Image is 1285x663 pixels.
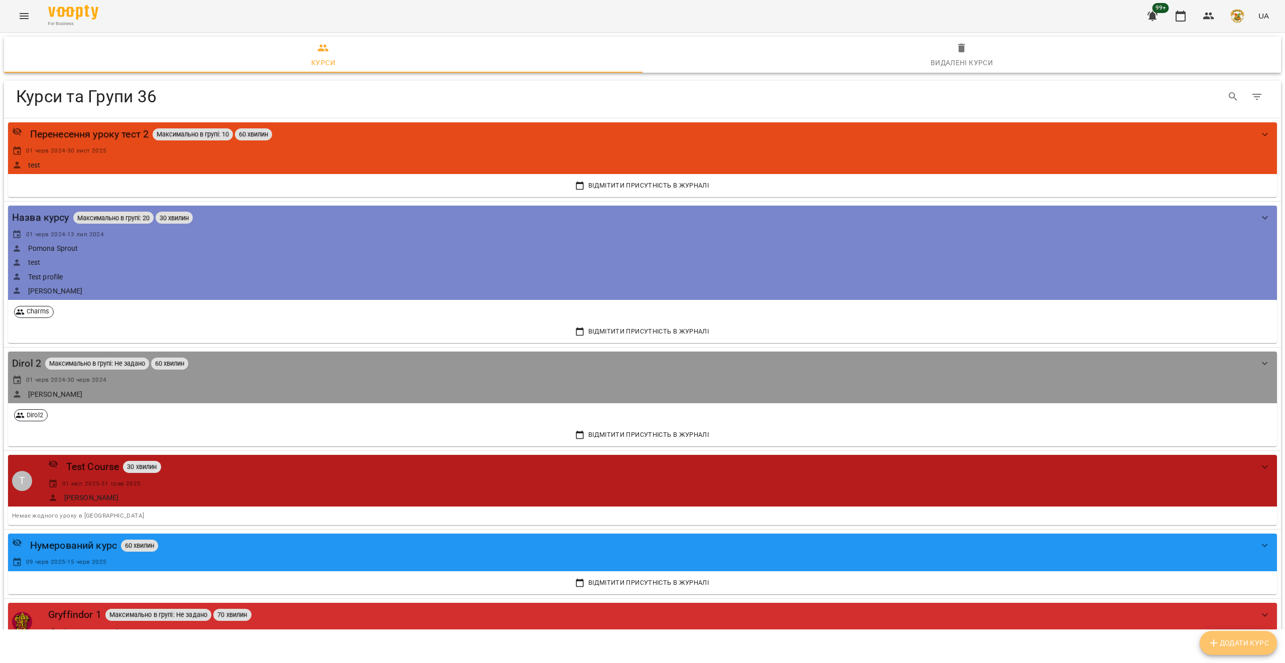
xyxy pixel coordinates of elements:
span: 99+ [1152,3,1169,13]
img: e4fadf5fdc8e1f4c6887bfc6431a60f1.png [1230,9,1244,23]
span: For Business [48,21,98,27]
span: Dirol2 [23,411,47,420]
span: 60 хвилин [121,541,158,550]
button: Відмітити присутність в Журналі [12,575,1273,590]
a: [PERSON_NAME] [64,492,119,503]
svg: Приватний урок [12,538,22,548]
h4: Курси та Групи 36 [16,86,689,107]
span: 09 черв 2025 - 15 черв 2025 [26,557,107,567]
img: Gryffindor 1 [12,612,32,632]
a: [PERSON_NAME] [28,389,83,399]
button: Відмітити присутність в Журналі [12,324,1273,339]
span: 70 хвилин [213,610,251,619]
span: Максимально в групі: 20 [73,214,154,222]
a: [PERSON_NAME] [64,627,119,637]
button: show more [1253,534,1277,558]
button: UA [1254,7,1273,25]
a: Test profile [28,272,63,282]
div: Видалені курси [931,57,993,69]
a: test [28,257,41,267]
a: test [28,160,41,170]
span: 60 хвилин [151,359,188,368]
button: show more [1253,455,1277,479]
button: Search [1221,85,1245,109]
svg: Приватний урок [48,459,58,469]
span: Немає жодного уроку в [GEOGRAPHIC_DATA] [12,512,144,519]
div: Table Toolbar [4,81,1281,113]
span: Charms [23,307,53,316]
button: Відмітити присутність в Журналі [12,178,1273,193]
button: show more [1253,352,1277,376]
div: Dirol2 [14,409,48,421]
button: show more [1253,206,1277,230]
a: Dirol 2 [12,356,41,371]
div: Charms [14,306,54,318]
a: Назва курсу [12,210,69,225]
span: Максимально в групі: 10 [153,130,233,138]
span: UA [1258,11,1269,21]
span: Максимально в групі: Не задано [45,359,149,368]
span: 01 квіт 2025 - 31 трав 2025 [62,479,141,489]
a: [PERSON_NAME] [28,286,83,296]
span: Відмітити присутність в Журналі [15,429,1270,440]
span: 60 хвилин [235,130,272,138]
button: show more [1253,122,1277,146]
a: Перенесення уроку тест 2 [30,126,149,142]
span: 30 хвилин [156,214,193,222]
a: Gryffindor 1 [48,607,101,622]
span: 01 черв 2024 - 30 черв 2024 [26,375,107,385]
span: Відмітити присутність в Журналі [15,326,1270,337]
button: Menu [12,4,36,28]
button: show more [1253,603,1277,627]
span: Відмітити присутність в Журналі [15,180,1270,191]
span: 30 хвилин [123,462,161,471]
div: Курси [311,57,335,69]
span: Відмітити присутність в Журналі [15,577,1270,588]
a: Test Course [66,459,119,474]
a: Pomona Sprout [28,243,78,253]
span: 01 черв 2024 - 30 лист 2025 [26,146,107,156]
svg: Приватний урок [12,126,22,136]
img: Voopty Logo [48,5,98,20]
div: T [12,471,32,491]
button: Відмітити присутність в Журналі [12,427,1273,442]
span: 01 черв 2024 - 13 лип 2024 [26,230,104,240]
span: Максимально в групі: Не задано [105,610,211,619]
a: Нумерований курс [30,538,117,553]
